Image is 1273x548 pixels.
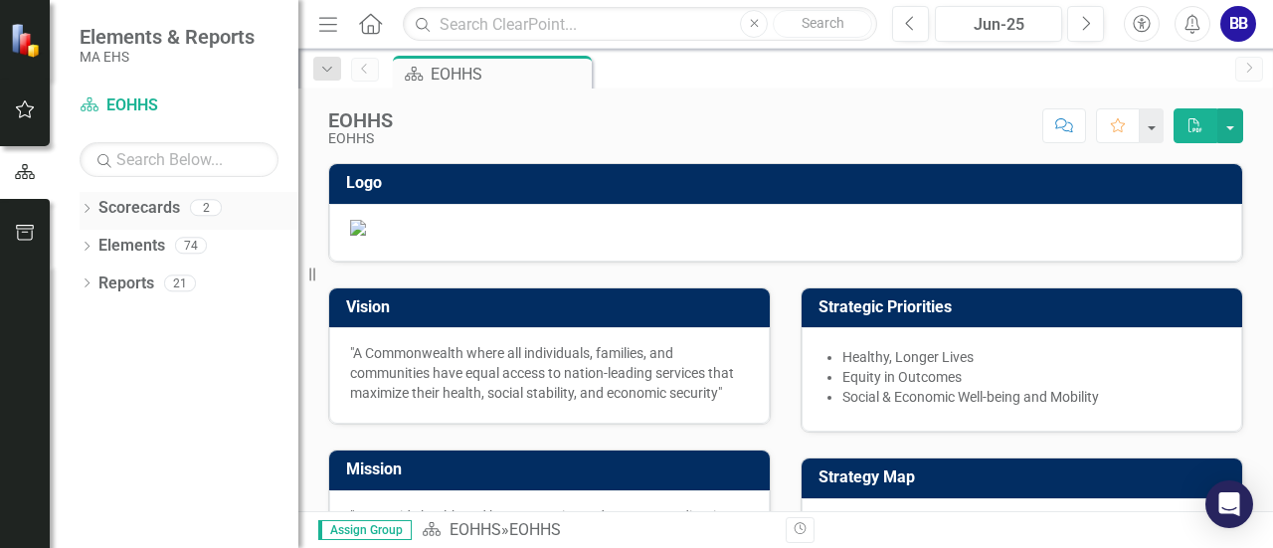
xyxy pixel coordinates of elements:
[403,7,877,42] input: Search ClearPoint...
[350,220,1221,236] img: Document.png
[80,142,278,177] input: Search Below...
[509,520,561,539] div: EOHHS
[190,200,222,217] div: 2
[818,468,1232,486] h3: Strategy Map
[422,519,771,542] div: »
[98,273,154,295] a: Reports
[842,367,1221,387] li: Equity in Outcomes
[450,520,501,539] a: EOHHS
[802,15,844,31] span: Search
[164,274,196,291] div: 21
[98,235,165,258] a: Elements
[942,13,1055,37] div: Jun-25
[80,94,278,117] a: EOHHS
[328,131,393,146] div: EOHHS
[80,25,255,49] span: Elements & Reports
[818,298,1232,316] h3: Strategic Priorities
[842,387,1221,407] li: Social & Economic Well-being and Mobility
[80,49,255,65] small: MA EHS
[328,109,393,131] div: EOHHS
[346,460,760,478] h3: Mission
[98,197,180,220] a: Scorecards
[175,238,207,255] div: 74
[842,347,1221,367] li: Healthy, Longer Lives
[350,343,749,403] p: "A Commonwealth where all individuals, families, and communities have equal access to nation-lead...
[346,174,1232,192] h3: Logo
[10,22,45,57] img: ClearPoint Strategy
[935,6,1062,42] button: Jun-25
[431,62,587,87] div: EOHHS
[318,520,412,540] span: Assign Group
[1220,6,1256,42] button: BB
[773,10,872,38] button: Search
[1205,480,1253,528] div: Open Intercom Messenger
[346,298,760,316] h3: Vision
